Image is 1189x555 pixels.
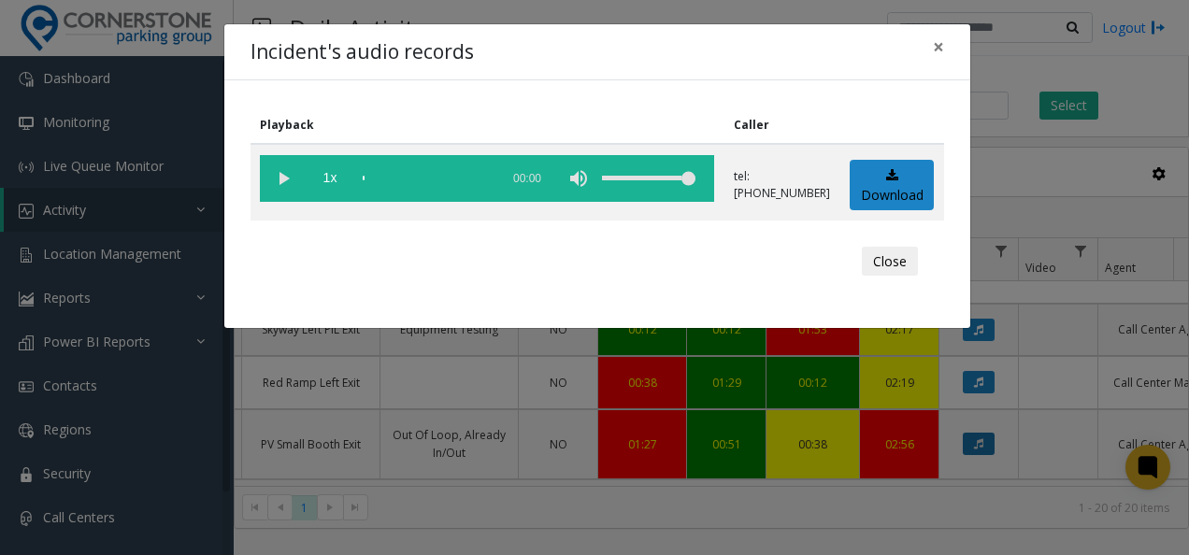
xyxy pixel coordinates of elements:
span: × [933,34,944,60]
th: Caller [724,107,840,144]
a: Download [850,160,934,211]
button: Close [920,24,957,70]
div: volume level [602,155,695,202]
h4: Incident's audio records [251,37,474,67]
div: scrub bar [363,155,490,202]
span: playback speed button [307,155,353,202]
p: tel:[PHONE_NUMBER] [734,168,830,202]
button: Close [862,247,918,277]
th: Playback [251,107,724,144]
